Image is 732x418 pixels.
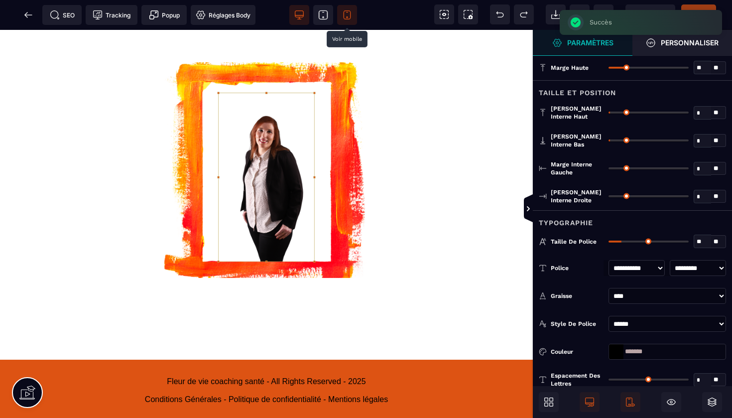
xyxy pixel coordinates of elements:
span: Enregistrer le contenu [681,4,716,24]
span: SEO [50,10,75,20]
span: Masquer le bloc [661,392,681,412]
span: [PERSON_NAME] interne bas [551,133,604,148]
span: Tracking [93,10,130,20]
span: Aperçu [625,4,675,24]
span: [PERSON_NAME] interne droite [551,188,604,204]
span: Ouvrir le gestionnaire de styles [533,30,632,56]
span: Espacement des lettres [551,372,604,388]
span: Défaire [490,4,510,24]
span: Voir tablette [313,5,333,25]
div: Style de police [551,319,604,329]
span: Ouvrir le gestionnaire de styles [632,30,732,56]
span: Importer [546,4,566,24]
span: Afficher le desktop [580,392,600,412]
div: Couleur [551,347,604,357]
span: Marge haute [551,64,589,72]
strong: Personnaliser [661,39,719,46]
span: Créer une alerte modale [141,5,187,25]
text: Fleur de vie coaching santé - All Rights Reserved - 2025 Conditions Générales - Politique de conf... [132,345,401,377]
strong: Paramètres [567,39,613,46]
span: Code de suivi [86,5,137,25]
span: Métadata SEO [42,5,82,25]
span: Favicon [191,5,255,25]
span: Afficher le mobile [620,392,640,412]
span: Nettoyage [570,4,590,24]
div: Police [551,263,604,273]
span: Rétablir [514,4,534,24]
span: Voir mobile [337,5,357,25]
span: [PERSON_NAME] interne haut [551,105,604,121]
span: Capture d'écran [458,4,478,24]
span: Ouvrir les blocs [539,392,559,412]
span: Taille de police [551,238,597,246]
span: Voir les composants [434,4,454,24]
span: Enregistrer [594,4,613,24]
span: Réglages Body [196,10,250,20]
div: Graisse [551,291,604,301]
div: Typographie [533,210,732,229]
span: Voir bureau [289,5,309,25]
span: Marge interne gauche [551,160,604,176]
div: Taille et position [533,80,732,99]
span: Ouvrir les calques [702,392,722,412]
span: Retour [18,5,38,25]
span: Afficher les vues [533,194,543,224]
span: Popup [149,10,180,20]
